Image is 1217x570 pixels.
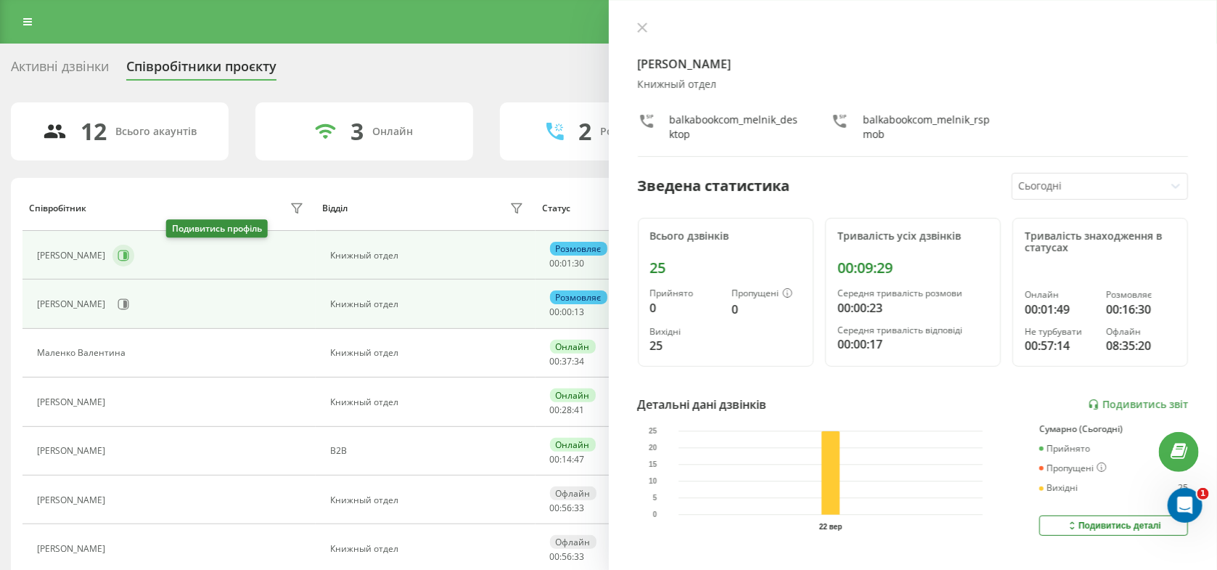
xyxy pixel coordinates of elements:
div: balkabookcom_melnik_desktop [670,113,802,142]
span: 00 [550,355,560,367]
span: 00 [550,453,560,465]
span: 00 [550,502,560,514]
div: Офлайн [1106,327,1176,337]
div: Офлайн [550,486,597,500]
div: : : [550,503,585,513]
div: Книжный отдел [638,78,1189,91]
span: 47 [575,453,585,465]
div: Тривалість знаходження в статусах [1025,230,1176,255]
div: 2 [578,118,591,145]
text: 0 [652,510,657,518]
span: 13 [575,306,585,318]
text: 15 [649,460,657,468]
div: 00:57:14 [1025,337,1094,354]
div: [PERSON_NAME] [37,495,109,505]
div: Онлайн [550,340,596,354]
div: B2B [330,446,528,456]
div: 3 [351,118,364,145]
div: Розмовляє [550,290,607,304]
div: Статус [542,203,570,213]
span: 33 [575,550,585,563]
div: : : [550,405,585,415]
div: Вихідні [650,327,720,337]
div: : : [550,357,585,367]
span: 56 [562,502,573,514]
span: 28 [562,404,573,416]
div: [PERSON_NAME] [37,446,109,456]
div: Книжный отдел [330,251,528,261]
div: Подивитись деталі [1066,520,1161,532]
div: 0 [732,301,801,318]
div: Детальні дані дзвінків [638,396,767,413]
div: 00:00:17 [837,335,988,353]
div: : : [550,552,585,562]
div: 0 [650,299,720,317]
div: 25 [1178,483,1188,493]
div: 00:01:49 [1025,301,1094,318]
div: Офлайн [550,535,597,549]
div: Книжный отдел [330,544,528,554]
div: Відділ [322,203,348,213]
span: 33 [575,502,585,514]
div: Маленко Валентина [37,348,129,358]
div: Зведена статистика [638,175,790,197]
div: [PERSON_NAME] [37,544,109,554]
div: 00:00:23 [837,299,988,317]
div: [PERSON_NAME] [37,299,109,309]
div: Онлайн [550,388,596,402]
span: 1 [1197,488,1209,500]
div: balkabookcom_melnik_rspmob [863,113,995,142]
div: Подивитись профіль [166,220,268,238]
div: 25 [650,337,720,354]
text: 20 [649,444,657,452]
div: [PERSON_NAME] [37,397,109,407]
div: Книжный отдел [330,348,528,358]
span: 00 [550,404,560,416]
div: Книжный отдел [330,397,528,407]
span: 14 [562,453,573,465]
div: Не турбувати [1025,327,1094,337]
div: Розмовляють [600,126,671,138]
div: Сумарно (Сьогодні) [1039,424,1188,434]
iframe: Intercom live chat [1168,488,1202,523]
div: 12 [81,118,107,145]
text: 5 [652,494,657,502]
span: 01 [562,257,573,269]
div: 00:09:29 [837,259,988,277]
div: Книжный отдел [330,495,528,505]
div: Всього дзвінків [650,230,801,243]
div: Пропущені [732,288,801,300]
div: Середня тривалість відповіді [837,325,988,335]
text: 10 [649,477,657,485]
h4: [PERSON_NAME] [638,55,1189,73]
div: Активні дзвінки [11,59,109,81]
span: 00 [550,306,560,318]
div: 25 [650,259,801,277]
span: 00 [550,257,560,269]
div: Пропущені [1039,463,1107,474]
span: 00 [550,550,560,563]
div: Тривалість усіх дзвінків [837,230,988,243]
div: : : [550,258,585,269]
div: Співробітник [29,203,86,213]
div: Книжный отдел [330,299,528,309]
text: 22 вер [819,523,842,531]
div: Вихідні [1039,483,1078,493]
span: 41 [575,404,585,416]
div: Онлайн [550,438,596,452]
div: [PERSON_NAME] [37,251,109,261]
div: 08:35:20 [1106,337,1176,354]
button: Подивитись деталі [1039,516,1188,536]
span: 34 [575,355,585,367]
div: : : [550,455,585,465]
div: Прийнято [650,288,720,298]
div: 00:16:30 [1106,301,1176,318]
div: Прийнято [1039,444,1090,454]
div: Співробітники проєкту [126,59,276,81]
div: Всього акаунтів [116,126,197,138]
div: Розмовляє [1106,290,1176,300]
span: 30 [575,257,585,269]
div: Онлайн [1025,290,1094,300]
span: 37 [562,355,573,367]
div: Розмовляє [550,242,607,256]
